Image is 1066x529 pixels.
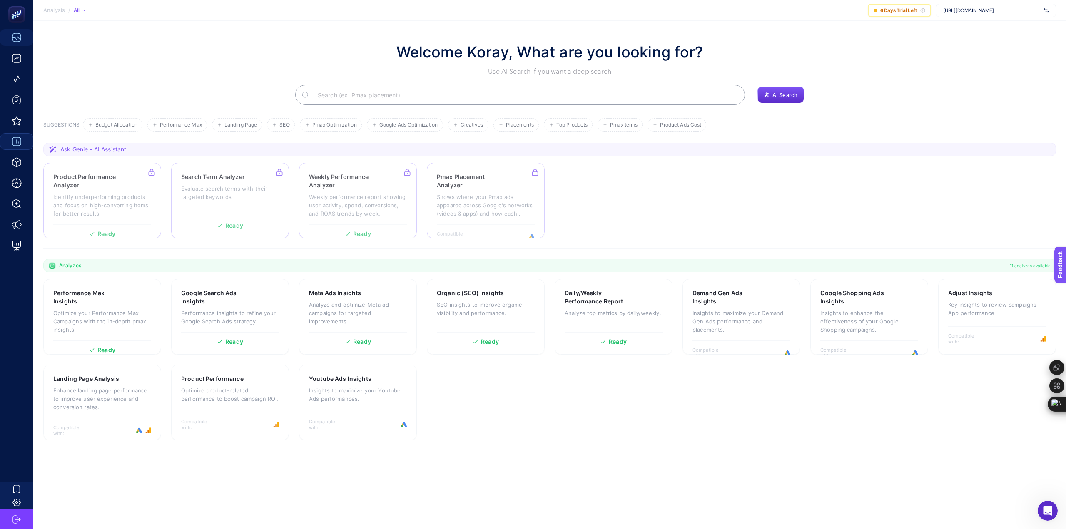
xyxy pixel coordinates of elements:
span: SEO [279,122,289,128]
div: All [74,7,85,14]
a: Youtube Ads InsightsInsights to maximize your Youtube Ads performances.Compatible with: [299,365,417,440]
h3: Demand Gen Ads Insights [692,289,764,305]
span: Creatives [461,122,483,128]
span: Compatible with: [53,425,91,436]
span: Product Ads Cost [660,122,701,128]
p: Optimize your Performance Max Campaigns with the in-depth pmax insights. [53,309,151,334]
p: Use AI Search if you want a deep search [396,67,703,77]
img: svg%3e [1044,6,1049,15]
span: Budget Allocation [95,122,137,128]
h3: Youtube Ads Insights [309,375,371,383]
p: Analyze and optimize Meta ad campaigns for targeted improvements. [309,301,407,325]
span: Compatible with: [309,419,346,430]
h3: Meta Ads Insights [309,289,361,297]
a: Adjust InsightsKey insights to review campaigns App performanceCompatible with: [938,279,1056,355]
iframe: Intercom live chat [1038,501,1058,521]
span: Placements [506,122,534,128]
span: [URL][DOMAIN_NAME] [943,7,1041,14]
span: Compatible with: [692,347,730,359]
h3: SUGGESTIONS [43,122,80,132]
h3: Adjust Insights [948,289,992,297]
span: 11 analyzes available [1010,262,1051,269]
span: Ready [225,339,243,345]
span: Compatible with: [948,333,986,345]
p: Insights to maximize your Demand Gen Ads performance and placements. [692,309,790,334]
span: Pmax Optimization [312,122,357,128]
span: Pmax terms [610,122,638,128]
h3: Organic (SEO) Insights [437,289,504,297]
span: Compatible with: [181,419,219,430]
span: Ask Genie - AI Assistant [60,145,126,154]
span: Ready [97,347,115,353]
a: Product PerformanceOptimize product-related performance to boost campaign ROI.Compatible with: [171,365,289,440]
span: / [68,7,70,13]
a: Organic (SEO) InsightsSEO insights to improve organic visibility and performance.Ready [427,279,545,355]
span: Google Ads Optimization [379,122,438,128]
span: Ready [353,339,371,345]
span: Performance Max [160,122,202,128]
span: Landing Page [224,122,257,128]
input: Search [311,83,738,107]
a: Performance Max InsightsOptimize your Performance Max Campaigns with the in-depth pmax insights.R... [43,279,161,355]
button: AI Search [757,87,804,103]
span: Feedback [5,2,32,9]
h3: Landing Page Analysis [53,375,119,383]
a: Search Term AnalyzerEvaluate search terms with their targeted keywordsReady [171,163,289,238]
h1: Welcome Koray, What are you looking for? [396,41,703,63]
p: Key insights to review campaigns App performance [948,301,1046,317]
span: Ready [481,339,499,345]
a: Google Search Ads InsightsPerformance insights to refine your Google Search Ads strategy.Ready [171,279,289,355]
span: Analysis [43,7,65,14]
p: Insights to maximize your Youtube Ads performances. [309,386,407,403]
a: Meta Ads InsightsAnalyze and optimize Meta ad campaigns for targeted improvements.Ready [299,279,417,355]
a: Demand Gen Ads InsightsInsights to maximize your Demand Gen Ads performance and placements.Compat... [682,279,800,355]
h3: Product Performance [181,375,244,383]
p: Analyze top metrics by daily/weekly. [565,309,663,317]
p: SEO insights to improve organic visibility and performance. [437,301,535,317]
a: Landing Page AnalysisEnhance landing page performance to improve user experience and conversion r... [43,365,161,440]
p: Optimize product-related performance to boost campaign ROI. [181,386,279,403]
h3: Daily/Weekly Performance Report [565,289,638,305]
p: Enhance landing page performance to improve user experience and conversion rates. [53,386,151,411]
span: Analyzes [59,262,81,269]
a: Google Shopping Ads InsightsInsights to enhance the effectiveness of your Google Shopping campaig... [810,279,928,355]
h3: Google Shopping Ads Insights [820,289,893,305]
h3: Performance Max Insights [53,289,125,305]
span: Compatible with: [820,347,858,359]
span: AI Search [772,92,797,98]
a: Product Performance AnalyzerIdentify underperforming products and focus on high-converting items ... [43,163,161,238]
span: Top Products [556,122,588,128]
p: Performance insights to refine your Google Search Ads strategy. [181,309,279,325]
a: Pmax Placement AnalyzerShows where your Pmax ads appeared across Google's networks (videos & apps... [427,163,545,238]
h3: Google Search Ads Insights [181,289,253,305]
span: Ready [609,339,627,345]
p: Insights to enhance the effectiveness of your Google Shopping campaigns. [820,309,918,334]
a: Daily/Weekly Performance ReportAnalyze top metrics by daily/weekly.Ready [555,279,672,355]
a: Weekly Performance AnalyzerWeekly performance report showing user activity, spend, conversions, a... [299,163,417,238]
span: 6 Days Trial Left [880,7,917,14]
